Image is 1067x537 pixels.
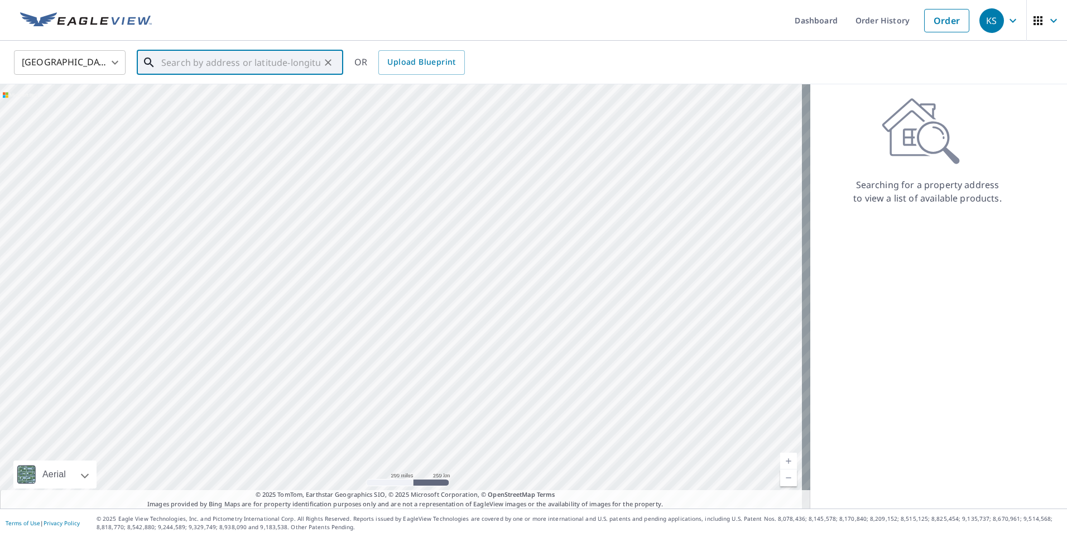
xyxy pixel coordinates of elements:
[320,55,336,70] button: Clear
[20,12,152,29] img: EV Logo
[256,490,555,500] span: © 2025 TomTom, Earthstar Geographics SIO, © 2025 Microsoft Corporation, ©
[780,453,797,469] a: Current Level 5, Zoom In
[6,520,80,526] p: |
[97,515,1061,531] p: © 2025 Eagle View Technologies, Inc. and Pictometry International Corp. All Rights Reserved. Repo...
[537,490,555,498] a: Terms
[161,47,320,78] input: Search by address or latitude-longitude
[853,178,1002,205] p: Searching for a property address to view a list of available products.
[979,8,1004,33] div: KS
[39,461,69,488] div: Aerial
[13,461,97,488] div: Aerial
[44,519,80,527] a: Privacy Policy
[6,519,40,527] a: Terms of Use
[488,490,535,498] a: OpenStreetMap
[780,469,797,486] a: Current Level 5, Zoom Out
[924,9,969,32] a: Order
[387,55,455,69] span: Upload Blueprint
[14,47,126,78] div: [GEOGRAPHIC_DATA]
[354,50,465,75] div: OR
[378,50,464,75] a: Upload Blueprint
